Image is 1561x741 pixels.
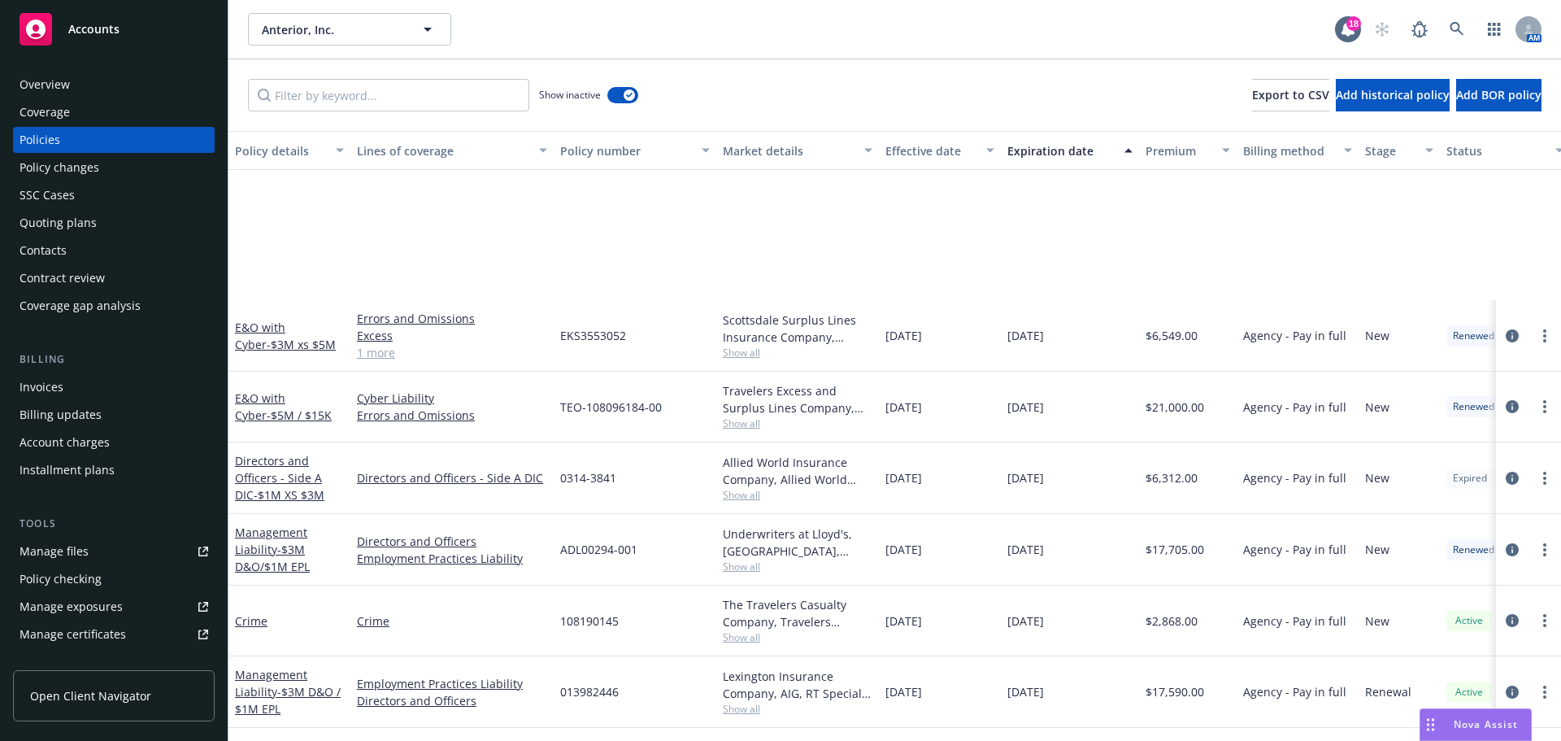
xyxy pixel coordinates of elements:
[20,182,75,208] div: SSC Cases
[1007,683,1044,700] span: [DATE]
[1359,131,1440,170] button: Stage
[723,630,872,644] span: Show all
[1243,612,1346,630] span: Agency - Pay in full
[1535,326,1554,346] a: more
[723,454,872,488] div: Allied World Insurance Company, Allied World Assurance Company (AWAC), RT Specialty Insurance Ser...
[20,402,102,428] div: Billing updates
[13,155,215,181] a: Policy changes
[1478,13,1511,46] a: Switch app
[1007,399,1044,416] span: [DATE]
[13,594,215,620] a: Manage exposures
[1365,327,1389,344] span: New
[1237,131,1359,170] button: Billing method
[1403,13,1436,46] a: Report a Bug
[723,488,872,502] span: Show all
[1365,683,1411,700] span: Renewal
[13,72,215,98] a: Overview
[723,702,872,716] span: Show all
[13,649,215,675] a: Manage claims
[235,667,341,717] a: Management Liability
[235,453,324,503] a: Directors and Officers - Side A DIC
[1453,543,1494,557] span: Renewed
[1366,13,1398,46] a: Start snowing
[723,312,872,346] div: Scottsdale Surplus Lines Insurance Company, Scottsdale Insurance Company (Nationwide), RT Special...
[560,541,637,558] span: ADL00294-001
[68,23,120,36] span: Accounts
[723,525,872,560] div: Underwriters at Lloyd's, [GEOGRAPHIC_DATA], [PERSON_NAME] of [GEOGRAPHIC_DATA], RT Specialty Insu...
[1365,612,1389,630] span: New
[1007,541,1044,558] span: [DATE]
[357,310,547,327] a: Errors and Omissions
[262,21,402,38] span: Anterior, Inc.
[1243,142,1334,159] div: Billing method
[13,210,215,236] a: Quoting plans
[723,142,854,159] div: Market details
[1001,131,1139,170] button: Expiration date
[885,469,922,486] span: [DATE]
[1502,540,1522,560] a: circleInformation
[1453,471,1487,486] span: Expired
[885,683,922,700] span: [DATE]
[560,612,619,630] span: 108190145
[20,649,102,675] div: Manage claims
[1453,329,1494,343] span: Renewed
[228,131,350,170] button: Policy details
[13,429,215,455] a: Account charges
[357,675,547,692] a: Employment Practices Liability
[20,99,70,125] div: Coverage
[1502,397,1522,416] a: circleInformation
[879,131,1001,170] button: Effective date
[13,7,215,52] a: Accounts
[20,210,97,236] div: Quoting plans
[1336,87,1450,102] span: Add historical policy
[1502,682,1522,702] a: circleInformation
[357,469,547,486] a: Directors and Officers - Side A DIC
[13,374,215,400] a: Invoices
[723,416,872,430] span: Show all
[20,155,99,181] div: Policy changes
[1243,399,1346,416] span: Agency - Pay in full
[1243,469,1346,486] span: Agency - Pay in full
[13,402,215,428] a: Billing updates
[1365,399,1389,416] span: New
[235,613,267,629] a: Crime
[357,612,547,630] a: Crime
[1007,469,1044,486] span: [DATE]
[885,612,922,630] span: [DATE]
[1502,326,1522,346] a: circleInformation
[1146,327,1198,344] span: $6,549.00
[554,131,716,170] button: Policy number
[13,127,215,153] a: Policies
[357,390,547,407] a: Cyber Liability
[13,516,215,532] div: Tools
[560,469,616,486] span: 0314-3841
[723,382,872,416] div: Travelers Excess and Surplus Lines Company, Travelers Insurance, RT Specialty Insurance Services,...
[267,408,332,423] span: - $5M / $15K
[1146,541,1204,558] span: $17,705.00
[20,429,110,455] div: Account charges
[254,487,324,503] span: - $1M XS $3M
[1146,683,1204,700] span: $17,590.00
[1243,327,1346,344] span: Agency - Pay in full
[357,142,529,159] div: Lines of coverage
[235,142,326,159] div: Policy details
[1365,469,1389,486] span: New
[716,131,879,170] button: Market details
[723,668,872,702] div: Lexington Insurance Company, AIG, RT Specialty Insurance Services, LLC (RSG Specialty, LLC)
[357,550,547,567] a: Employment Practices Liability
[20,127,60,153] div: Policies
[1535,611,1554,630] a: more
[350,131,554,170] button: Lines of coverage
[723,596,872,630] div: The Travelers Casualty Company, Travelers Insurance
[885,142,976,159] div: Effective date
[13,293,215,319] a: Coverage gap analysis
[1456,87,1541,102] span: Add BOR policy
[885,327,922,344] span: [DATE]
[13,238,215,264] a: Contacts
[1007,142,1115,159] div: Expiration date
[267,337,336,352] span: - $3M xs $5M
[20,566,102,592] div: Policy checking
[1243,541,1346,558] span: Agency - Pay in full
[1139,131,1237,170] button: Premium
